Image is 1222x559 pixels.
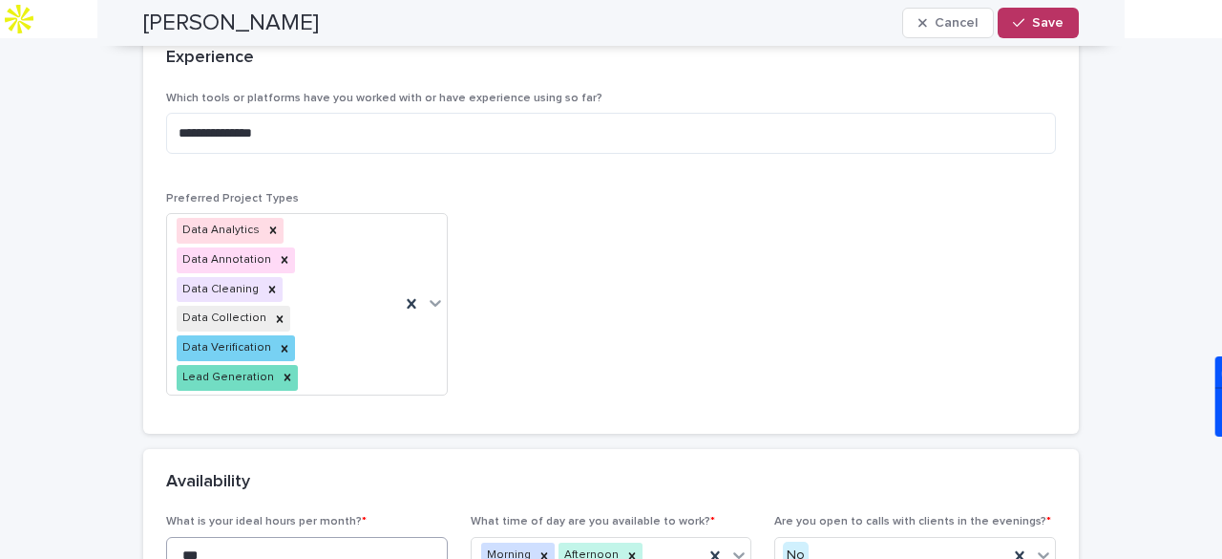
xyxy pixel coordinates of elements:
[471,516,715,527] span: What time of day are you available to work?
[177,365,277,391] div: Lead Generation
[902,8,994,38] button: Cancel
[177,247,274,273] div: Data Annotation
[166,193,299,204] span: Preferred Project Types
[774,516,1051,527] span: Are you open to calls with clients in the evenings?
[177,218,263,244] div: Data Analytics
[998,8,1079,38] button: Save
[166,516,367,527] span: What is your ideal hours per month?
[143,10,319,37] h2: [PERSON_NAME]
[166,472,250,493] h2: Availability
[177,277,262,303] div: Data Cleaning
[177,335,274,361] div: Data Verification
[166,48,254,69] h2: Experience
[166,93,602,104] span: Which tools or platforms have you worked with or have experience using so far?
[1032,16,1064,30] span: Save
[177,306,269,332] div: Data Collection
[935,16,978,30] span: Cancel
